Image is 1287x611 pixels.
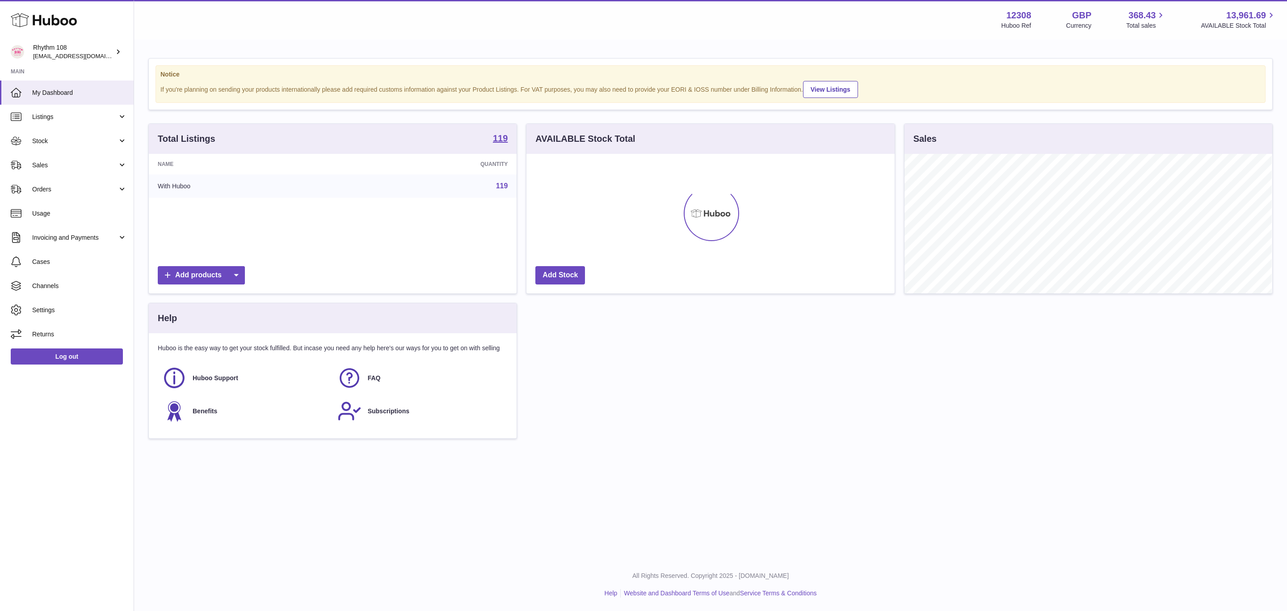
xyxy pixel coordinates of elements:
span: Subscriptions [368,407,409,416]
span: FAQ [368,374,381,382]
a: View Listings [803,81,858,98]
a: Add products [158,266,245,284]
strong: GBP [1072,9,1091,21]
a: Website and Dashboard Terms of Use [624,590,729,597]
a: Service Terms & Conditions [740,590,817,597]
p: All Rights Reserved. Copyright 2025 - [DOMAIN_NAME] [141,572,1280,580]
span: Huboo Support [193,374,238,382]
a: Help [605,590,618,597]
strong: Notice [160,70,1261,79]
strong: 12308 [1006,9,1031,21]
a: Add Stock [535,266,585,284]
th: Quantity [343,154,517,174]
a: Log out [11,348,123,365]
a: FAQ [337,366,504,390]
p: Huboo is the easy way to get your stock fulfilled. But incase you need any help here's our ways f... [158,344,508,352]
span: Settings [32,306,127,314]
span: Total sales [1126,21,1166,30]
div: Currency [1066,21,1092,30]
img: orders@rhythm108.com [11,45,24,59]
span: Usage [32,209,127,218]
span: Benefits [193,407,217,416]
h3: Total Listings [158,133,215,145]
a: 368.43 Total sales [1126,9,1166,30]
span: 368.43 [1128,9,1156,21]
span: Stock [32,137,118,145]
a: Subscriptions [337,399,504,423]
span: Invoicing and Payments [32,233,118,242]
h3: AVAILABLE Stock Total [535,133,635,145]
span: Returns [32,330,127,339]
a: Huboo Support [162,366,328,390]
div: If you're planning on sending your products internationally please add required customs informati... [160,80,1261,98]
span: Orders [32,185,118,194]
h3: Help [158,312,177,324]
span: My Dashboard [32,89,127,97]
div: Huboo Ref [1001,21,1031,30]
a: Benefits [162,399,328,423]
td: With Huboo [149,174,343,198]
span: [EMAIL_ADDRESS][DOMAIN_NAME] [33,52,131,59]
span: Sales [32,161,118,170]
li: and [621,589,816,598]
span: 13,961.69 [1226,9,1266,21]
span: AVAILABLE Stock Total [1201,21,1276,30]
span: Listings [32,113,118,121]
strong: 119 [493,134,508,143]
a: 13,961.69 AVAILABLE Stock Total [1201,9,1276,30]
a: 119 [496,182,508,190]
h3: Sales [913,133,937,145]
a: 119 [493,134,508,144]
span: Channels [32,282,127,290]
th: Name [149,154,343,174]
span: Cases [32,258,127,266]
div: Rhythm 108 [33,43,114,60]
